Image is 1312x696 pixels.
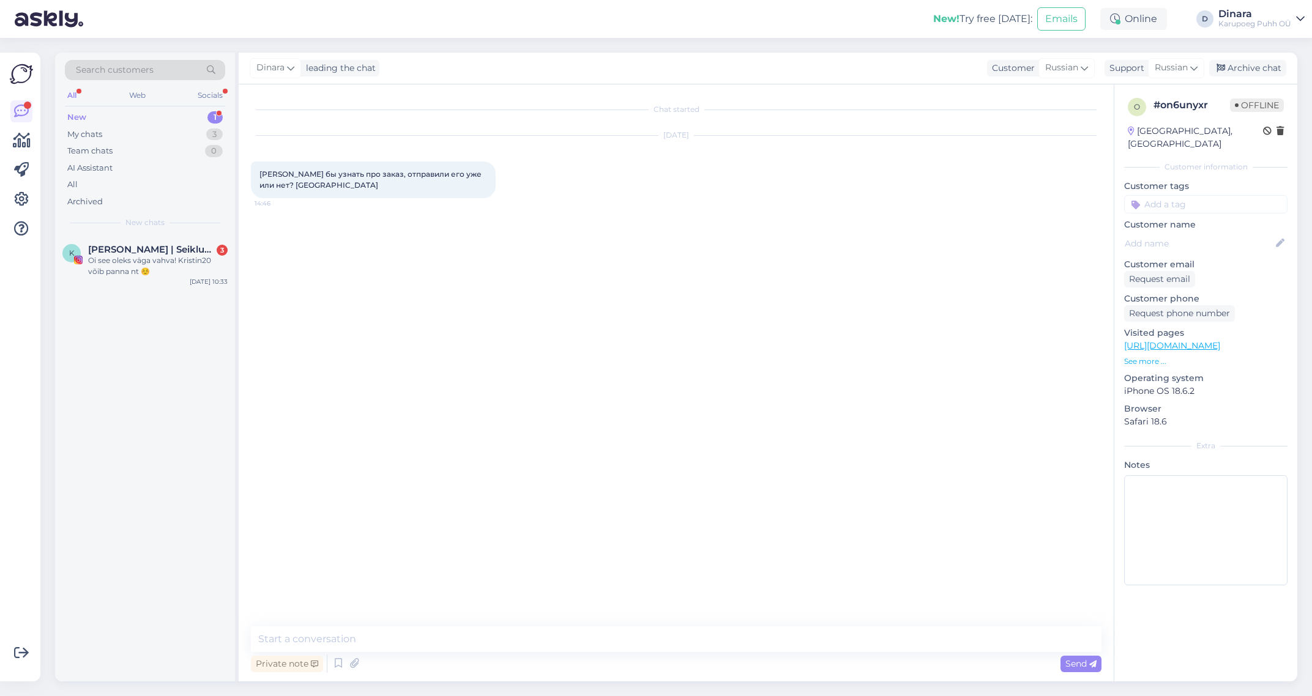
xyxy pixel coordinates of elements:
[1124,258,1288,271] p: Customer email
[67,162,113,174] div: AI Assistant
[88,255,228,277] div: Oi see oleks väga vahva! Kristin20 võib panna nt ☺️
[251,656,323,672] div: Private note
[127,87,148,103] div: Web
[10,62,33,86] img: Askly Logo
[1100,8,1167,30] div: Online
[1124,327,1288,339] p: Visited pages
[1134,102,1140,111] span: o
[251,130,1101,141] div: [DATE]
[67,145,113,157] div: Team chats
[88,244,215,255] span: Kristin Indov | Seiklused koos lastega
[1196,10,1213,28] div: D
[1124,195,1288,213] input: Add a tag
[65,87,79,103] div: All
[1124,459,1288,472] p: Notes
[1124,340,1220,351] a: [URL][DOMAIN_NAME]
[1105,62,1144,75] div: Support
[987,62,1035,75] div: Customer
[67,111,86,124] div: New
[1124,385,1288,398] p: iPhone OS 18.6.2
[1128,125,1263,150] div: [GEOGRAPHIC_DATA], [GEOGRAPHIC_DATA]
[69,248,75,257] span: K
[301,62,376,75] div: leading the chat
[195,87,225,103] div: Socials
[1124,402,1288,415] p: Browser
[1124,218,1288,231] p: Customer name
[933,12,1032,26] div: Try free [DATE]:
[67,196,103,208] div: Archived
[251,104,1101,115] div: Chat started
[259,169,483,190] span: [PERSON_NAME] бы узнать про заказ, отправили его уже или нет? [GEOGRAPHIC_DATA]
[1124,271,1195,287] div: Request email
[256,61,285,75] span: Dinara
[205,145,223,157] div: 0
[1230,98,1284,112] span: Offline
[67,179,78,191] div: All
[1154,98,1230,113] div: # on6unyxr
[1124,161,1288,172] div: Customer information
[1209,60,1286,76] div: Archive chat
[1124,356,1288,367] p: See more ...
[1124,440,1288,451] div: Extra
[1155,61,1188,75] span: Russian
[1218,9,1291,19] div: Dinara
[1124,292,1288,305] p: Customer phone
[933,13,960,24] b: New!
[67,128,102,141] div: My chats
[1125,237,1273,250] input: Add name
[1124,180,1288,193] p: Customer tags
[1124,305,1235,322] div: Request phone number
[1045,61,1078,75] span: Russian
[190,277,228,286] div: [DATE] 10:33
[76,64,154,76] span: Search customers
[1065,658,1097,669] span: Send
[217,245,228,256] div: 3
[1218,9,1305,29] a: DinaraKarupoeg Puhh OÜ
[125,217,165,228] span: New chats
[1218,19,1291,29] div: Karupoeg Puhh OÜ
[1124,415,1288,428] p: Safari 18.6
[207,111,223,124] div: 1
[1124,372,1288,385] p: Operating system
[206,128,223,141] div: 3
[1037,7,1086,31] button: Emails
[255,199,300,208] span: 14:46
